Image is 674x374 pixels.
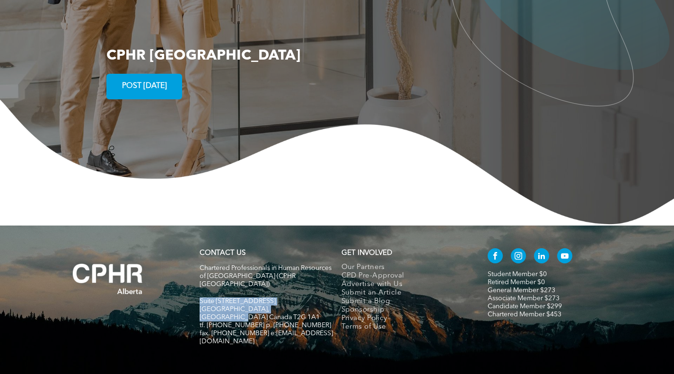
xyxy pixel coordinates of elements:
[511,248,526,266] a: instagram
[106,74,182,99] a: POST [DATE]
[488,311,561,318] a: Chartered Member $453
[488,295,560,302] a: Associate Member $273
[341,323,468,331] a: Terms of Use
[200,298,276,304] span: Suite [STREET_ADDRESS]
[119,77,170,96] span: POST [DATE]
[341,306,468,314] a: Sponsorship
[488,287,555,294] a: General Member $273
[200,330,333,345] span: fax. [PHONE_NUMBER] e:[EMAIL_ADDRESS][DOMAIN_NAME]
[200,250,245,257] a: CONTACT US
[488,303,562,310] a: Candidate Member $299
[534,248,549,266] a: linkedin
[557,248,572,266] a: youtube
[341,250,392,257] span: GET INVOLVED
[200,322,331,329] span: tf. [PHONE_NUMBER] p. [PHONE_NUMBER]
[488,279,545,286] a: Retired Member $0
[488,271,547,278] a: Student Member $0
[488,248,503,266] a: facebook
[53,244,162,313] img: A white background with a few lines on it
[341,272,468,280] a: CPD Pre-Approval
[341,297,468,306] a: Submit a Blog
[341,280,468,289] a: Advertise with Us
[200,306,320,321] span: [GEOGRAPHIC_DATA], [GEOGRAPHIC_DATA] Canada T2G 1A1
[341,314,468,323] a: Privacy Policy
[341,289,468,297] a: Submit an Article
[106,49,300,63] span: CPHR [GEOGRAPHIC_DATA]
[341,263,468,272] a: Our Partners
[200,265,332,287] span: Chartered Professionals in Human Resources of [GEOGRAPHIC_DATA] (CPHR [GEOGRAPHIC_DATA])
